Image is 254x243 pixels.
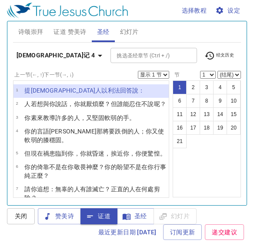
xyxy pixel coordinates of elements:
[16,128,18,133] span: 4
[227,80,241,94] button: 5
[117,208,154,224] button: 圣经
[186,94,200,108] button: 7
[16,87,18,92] span: 1
[18,27,43,37] span: 诗颂崇拜
[160,150,166,157] wh926: 。
[16,115,18,120] span: 3
[200,107,214,121] button: 13
[124,211,147,222] span: 圣经
[24,128,164,143] wh3782: 的人；你又使軟弱
[186,107,200,121] button: 12
[173,94,187,108] button: 6
[24,163,166,179] wh3374: 神
[43,100,166,107] wh5254: 與你說話
[24,100,166,108] p: 人若想
[67,150,166,157] wh935: 你，你就昏迷
[55,114,135,121] wh3256: 許多的
[173,107,187,121] button: 11
[24,186,160,201] wh2142: ：無辜的
[24,163,166,179] wh3690: 不是在你敬畏
[24,163,166,180] p: 你的倚靠
[214,3,244,19] button: 设定
[129,100,166,107] wh3201: 忍住
[213,94,227,108] button: 9
[67,100,166,107] wh1697: ，你就厭煩
[173,121,187,135] button: 16
[200,80,214,94] button: 3
[141,100,166,107] wh6113: 不說
[53,27,86,37] span: 证道 赞美诗
[154,100,166,107] wh4405: 呢？
[16,101,18,106] span: 2
[14,72,74,77] label: 上一节 (←, ↑) 下一节 (→, ↓)
[87,211,110,222] span: 证道
[80,208,117,224] button: 证道
[212,227,237,238] span: 递交建议
[120,87,145,94] wh464: 回答
[98,227,157,238] span: 最近更新日期 [DATE]
[16,186,18,191] span: 7
[117,114,135,121] wh7504: 的手
[24,113,135,122] p: 你素來教導
[95,224,160,240] a: 最近更新日期 [DATE]
[132,87,144,94] wh6030: 說
[170,227,195,238] span: 订阅更新
[123,150,166,157] wh5060: 你，你便驚惶
[200,121,214,135] button: 18
[104,150,166,157] wh3811: ，挨近
[17,50,95,61] b: [DEMOGRAPHIC_DATA]记 4
[24,185,166,202] p: 請你追想
[24,149,166,158] p: 但現在禍患臨到
[186,121,200,135] button: 17
[163,224,202,240] a: 订阅更新
[98,100,166,107] wh3811: 麼？但誰能
[173,80,187,94] button: 1
[45,211,74,222] span: 赞美诗
[204,50,234,61] span: 经文历史
[24,127,166,144] p: 你的言語
[16,150,18,155] span: 5
[186,80,200,94] button: 2
[217,5,240,16] span: 设定
[227,107,241,121] button: 15
[24,186,160,201] wh5355: 人有誰滅亡
[213,121,227,135] button: 19
[205,224,244,240] a: 递交建议
[61,136,67,143] wh553: 。
[37,136,68,143] wh3766: 的膝
[24,128,164,143] wh6965: 那將要跌倒
[37,172,49,179] wh8537: 麼？
[113,50,180,60] input: Type Bible Reference
[74,114,136,121] wh7227: 人，又堅固
[16,164,18,169] span: 6
[97,27,110,37] span: 圣经
[24,128,164,143] wh4405: [PERSON_NAME]
[24,172,49,179] wh1870: 純正
[24,86,144,95] p: 提[DEMOGRAPHIC_DATA]人
[104,114,135,121] wh2388: 軟弱
[213,107,227,121] button: 14
[138,87,144,94] wh559: ：
[182,5,207,16] span: 选择教程
[199,49,240,62] button: 经文历史
[13,47,109,63] button: [DEMOGRAPHIC_DATA]记 4
[31,194,37,201] wh3582: ？
[120,27,139,37] span: 幻灯片
[173,134,187,148] button: 21
[129,114,135,121] wh3027: 。
[38,208,81,224] button: 赞美诗
[227,94,241,108] button: 10
[14,211,28,222] span: 关闭
[49,136,67,143] wh1290: 穩固
[101,87,144,94] wh8489: 以利法
[213,80,227,94] button: 4
[24,163,166,179] wh430: 麼？你的盼望
[178,3,211,19] button: 选择教程
[7,3,128,18] img: True Jesus Church
[200,94,214,108] button: 8
[227,121,241,135] button: 20
[173,72,180,77] label: 节
[7,208,35,224] button: 关闭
